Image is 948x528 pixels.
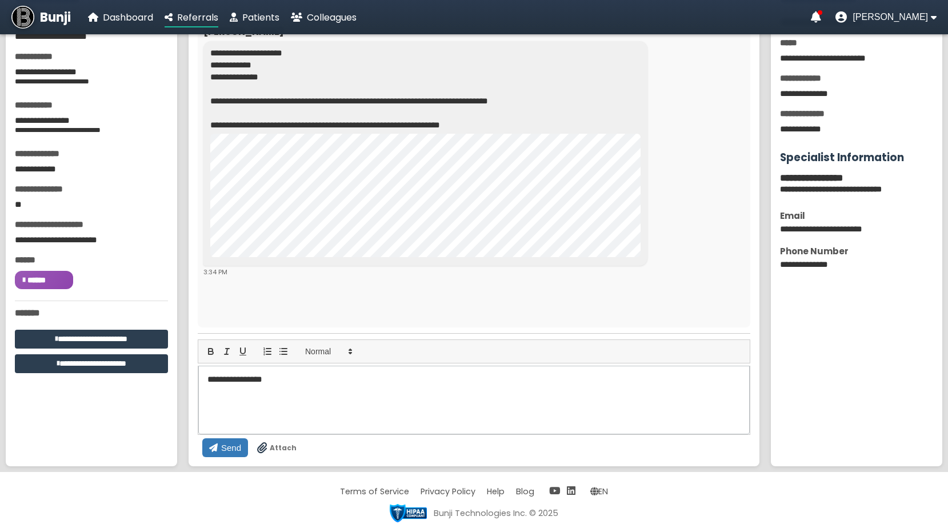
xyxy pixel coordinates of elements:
span: Referrals [177,11,218,24]
button: User menu [835,11,937,23]
span: Bunji [40,8,71,27]
span: Colleagues [307,11,357,24]
a: Help [487,486,505,497]
span: Change language [590,486,608,497]
div: Bunji Technologies Inc. © 2025 [434,507,558,519]
button: list: bullet [275,345,291,358]
button: list: ordered [259,345,275,358]
a: LinkedIn [567,484,575,498]
a: Terms of Service [340,486,409,497]
div: Email [780,209,933,222]
a: Patients [230,10,279,25]
h3: Specialist Information [780,149,933,166]
label: Drag & drop files anywhere to attach [257,442,297,454]
a: Dashboard [88,10,153,25]
span: [PERSON_NAME] [853,12,928,22]
span: Attach [270,443,297,453]
button: italic [219,345,235,358]
a: Colleagues [291,10,357,25]
img: HIPAA compliant [390,504,427,522]
button: Send [202,438,248,457]
img: Bunji Dental Referral Management [11,6,34,29]
a: Notifications [811,11,821,23]
a: Bunji [11,6,71,29]
button: underline [235,345,251,358]
span: Send [221,443,241,453]
span: Patients [242,11,279,24]
a: Referrals [165,10,218,25]
a: Blog [516,486,534,497]
span: 3:34 PM [203,267,227,277]
a: Privacy Policy [421,486,475,497]
div: Phone Number [780,245,933,258]
a: YouTube [549,484,560,498]
button: bold [203,345,219,358]
span: Dashboard [103,11,153,24]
